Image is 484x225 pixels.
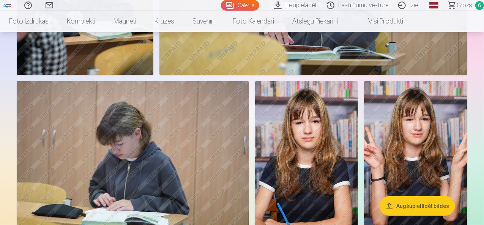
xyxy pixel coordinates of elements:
[104,11,145,32] a: Magnēti
[380,196,455,216] button: Augšupielādēt bildes
[475,1,484,10] span: 6
[183,11,224,32] a: Suvenīri
[347,11,412,32] a: Visi produkti
[58,11,104,32] a: Komplekti
[224,11,283,32] a: Foto kalendāri
[457,1,472,10] span: Grozs
[145,11,183,32] a: Krūzes
[283,11,347,32] a: Atslēgu piekariņi
[3,3,11,8] img: /fa1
